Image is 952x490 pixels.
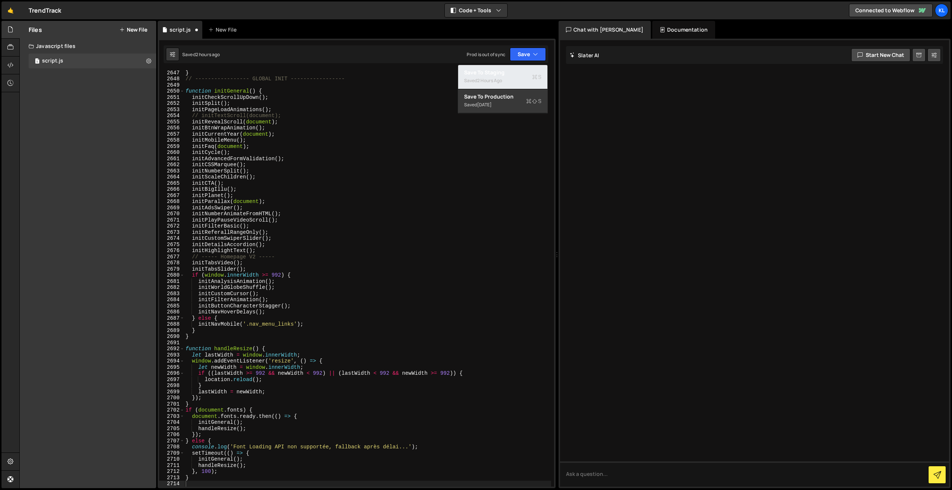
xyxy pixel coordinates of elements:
[159,309,184,315] div: 2686
[159,119,184,125] div: 2655
[510,48,546,61] button: Save
[159,180,184,187] div: 2665
[159,223,184,229] div: 2672
[159,278,184,285] div: 2681
[159,462,184,469] div: 2711
[159,401,184,407] div: 2701
[159,284,184,291] div: 2682
[159,328,184,334] div: 2689
[159,162,184,168] div: 2662
[159,149,184,156] div: 2660
[159,450,184,457] div: 2709
[159,94,184,101] div: 2651
[159,321,184,328] div: 2688
[159,475,184,481] div: 2713
[159,340,184,346] div: 2691
[532,73,541,81] span: S
[159,395,184,401] div: 2700
[159,413,184,420] div: 2703
[652,21,715,39] div: Documentation
[159,125,184,131] div: 2656
[159,426,184,432] div: 2705
[29,54,156,68] div: 13488/33842.js
[159,419,184,426] div: 2704
[159,88,184,94] div: 2650
[196,51,220,58] div: 2 hours ago
[159,438,184,444] div: 2707
[159,364,184,371] div: 2695
[159,297,184,303] div: 2684
[464,69,541,76] div: Save to Staging
[159,303,184,309] div: 2685
[159,156,184,162] div: 2661
[159,193,184,199] div: 2667
[159,272,184,278] div: 2680
[159,242,184,248] div: 2675
[159,315,184,322] div: 2687
[29,26,42,34] h2: Files
[159,76,184,82] div: 2648
[570,52,599,59] h2: Slater AI
[159,229,184,236] div: 2673
[159,407,184,413] div: 2702
[159,260,184,266] div: 2678
[159,100,184,107] div: 2652
[559,21,651,39] div: Chat with [PERSON_NAME]
[935,4,948,17] a: Kl
[159,186,184,193] div: 2666
[458,65,547,89] button: Save to StagingS Saved2 hours ago
[159,481,184,487] div: 2714
[42,58,63,64] div: script.js
[159,205,184,211] div: 2669
[159,389,184,395] div: 2699
[159,333,184,340] div: 2690
[170,26,191,33] div: script.js
[35,59,39,65] span: 1
[159,168,184,174] div: 2663
[159,456,184,462] div: 2710
[29,6,62,15] div: TrendTrack
[159,248,184,254] div: 2676
[159,174,184,180] div: 2664
[159,254,184,260] div: 2677
[467,51,505,58] div: Prod is out of sync
[477,101,492,108] div: [DATE]
[159,383,184,389] div: 2698
[477,77,502,84] div: 2 hours ago
[159,352,184,358] div: 2693
[526,97,541,105] span: S
[464,93,541,100] div: Save to Production
[159,211,184,217] div: 2670
[20,39,156,54] div: Javascript files
[849,4,933,17] a: Connected to Webflow
[159,70,184,76] div: 2647
[159,358,184,364] div: 2694
[159,199,184,205] div: 2668
[159,107,184,113] div: 2653
[159,291,184,297] div: 2683
[464,76,541,85] div: Saved
[119,27,147,33] button: New File
[159,235,184,242] div: 2674
[445,4,507,17] button: Code + Tools
[159,377,184,383] div: 2697
[159,468,184,475] div: 2712
[458,89,547,113] button: Save to ProductionS Saved[DATE]
[464,100,541,109] div: Saved
[458,65,548,114] div: Code + Tools
[159,144,184,150] div: 2659
[159,82,184,88] div: 2649
[851,48,910,62] button: Start new chat
[208,26,239,33] div: New File
[159,131,184,138] div: 2657
[1,1,20,19] a: 🤙
[159,432,184,438] div: 2706
[159,137,184,144] div: 2658
[159,266,184,273] div: 2679
[159,113,184,119] div: 2654
[159,444,184,450] div: 2708
[159,217,184,223] div: 2671
[159,346,184,352] div: 2692
[159,370,184,377] div: 2696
